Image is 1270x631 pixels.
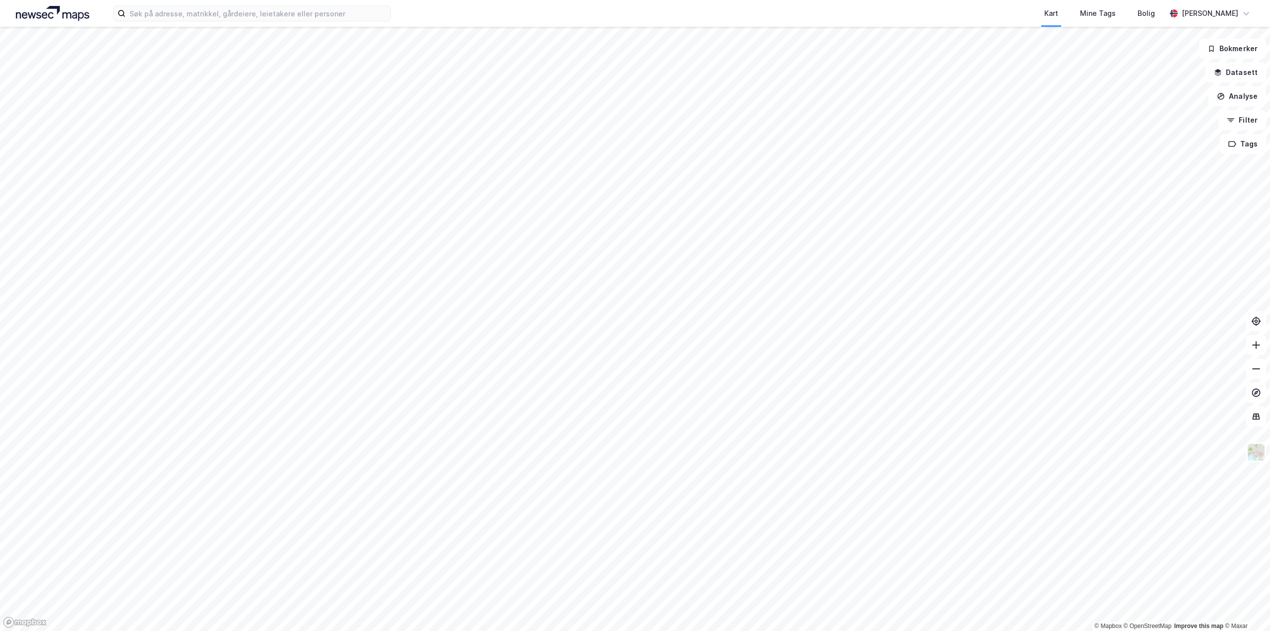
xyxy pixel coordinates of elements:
button: Datasett [1206,63,1266,82]
div: Kontrollprogram for chat [1220,583,1270,631]
div: [PERSON_NAME] [1182,7,1238,19]
a: Mapbox [1094,623,1122,630]
button: Bokmerker [1199,39,1266,59]
input: Søk på adresse, matrikkel, gårdeiere, leietakere eller personer [126,6,390,21]
div: Mine Tags [1080,7,1116,19]
a: OpenStreetMap [1124,623,1172,630]
img: Z [1247,443,1266,462]
div: Bolig [1138,7,1155,19]
iframe: Chat Widget [1220,583,1270,631]
a: Improve this map [1174,623,1223,630]
button: Filter [1218,110,1266,130]
button: Analyse [1208,86,1266,106]
div: Kart [1044,7,1058,19]
img: logo.a4113a55bc3d86da70a041830d287a7e.svg [16,6,89,21]
a: Mapbox homepage [3,617,47,628]
button: Tags [1220,134,1266,154]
